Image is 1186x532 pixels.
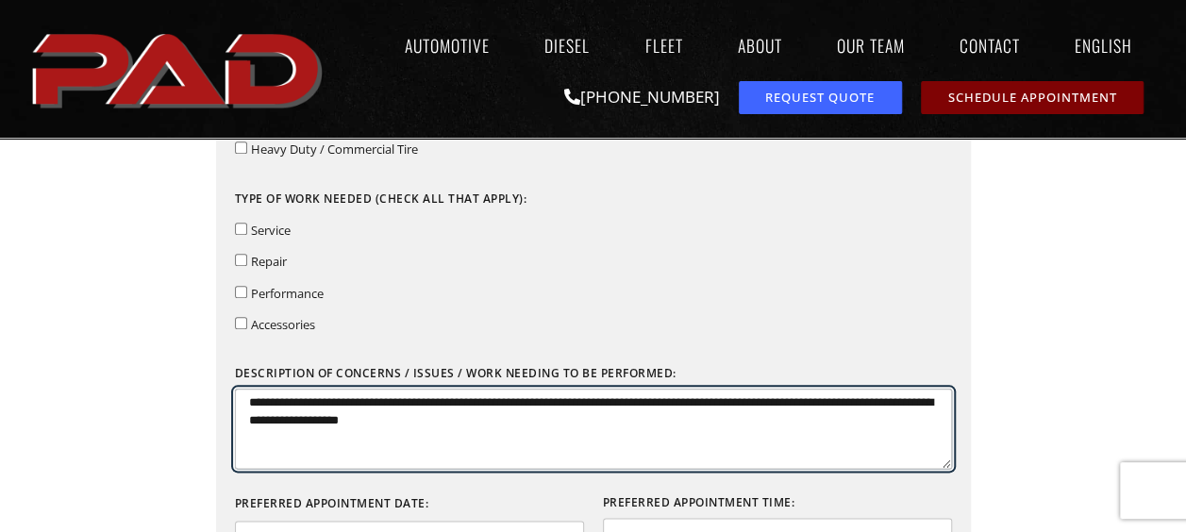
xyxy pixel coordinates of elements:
[1056,24,1159,67] a: English
[251,141,418,158] label: Heavy Duty / Commercial Tire
[626,24,700,67] a: Fleet
[387,24,508,67] a: Automotive
[818,24,922,67] a: Our Team
[251,253,287,270] label: Repair
[719,24,799,67] a: About
[235,184,527,214] label: Type of work needed (check all that apply):
[235,489,429,519] label: Preferred Appointment Date:
[739,81,902,114] a: request a service or repair quote
[603,488,795,518] label: Preferred Appointment Time:
[251,222,291,239] label: Service
[235,358,677,389] label: Description of concerns / issues / work needing to be performed:
[564,86,720,108] a: [PHONE_NUMBER]
[921,81,1144,114] a: schedule repair or service appointment
[26,18,332,120] a: pro automotive and diesel home page
[765,91,875,104] span: Request Quote
[947,91,1116,104] span: Schedule Appointment
[526,24,608,67] a: Diesel
[251,285,324,302] label: Performance
[941,24,1037,67] a: Contact
[26,18,332,120] img: The image shows the word "PAD" in bold, red, uppercase letters with a slight shadow effect.
[332,24,1159,67] nav: Menu
[251,316,315,333] label: Accessories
